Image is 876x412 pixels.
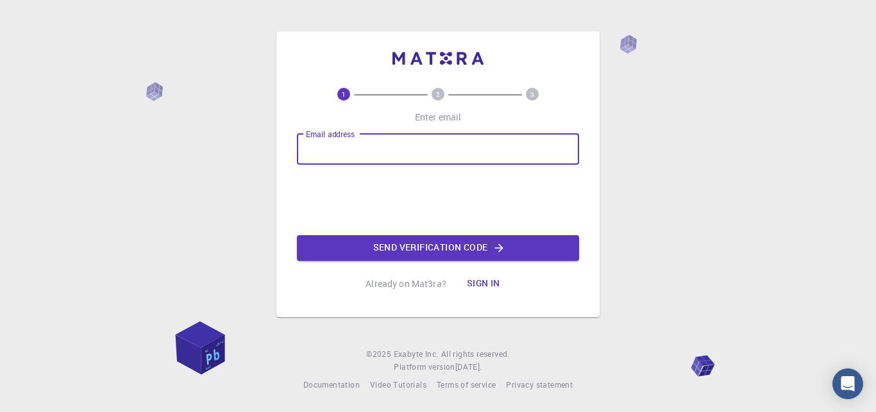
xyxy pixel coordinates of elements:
[297,235,579,261] button: Send verification code
[436,90,440,99] text: 2
[441,348,510,361] span: All rights reserved.
[370,379,426,390] span: Video Tutorials
[342,90,346,99] text: 1
[303,379,360,391] a: Documentation
[394,361,455,374] span: Platform version
[366,277,446,290] p: Already on Mat3ra?
[370,379,426,391] a: Video Tutorials
[832,368,863,399] div: Open Intercom Messenger
[457,271,510,297] button: Sign in
[455,361,482,372] span: [DATE] .
[341,175,535,225] iframe: reCAPTCHA
[506,379,573,391] a: Privacy statement
[530,90,534,99] text: 3
[366,348,393,361] span: © 2025
[506,379,573,390] span: Privacy statement
[455,361,482,374] a: [DATE].
[306,129,355,140] label: Email address
[303,379,360,390] span: Documentation
[437,379,496,390] span: Terms of service
[437,379,496,391] a: Terms of service
[415,111,462,124] p: Enter email
[394,349,439,359] span: Exabyte Inc.
[394,348,439,361] a: Exabyte Inc.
